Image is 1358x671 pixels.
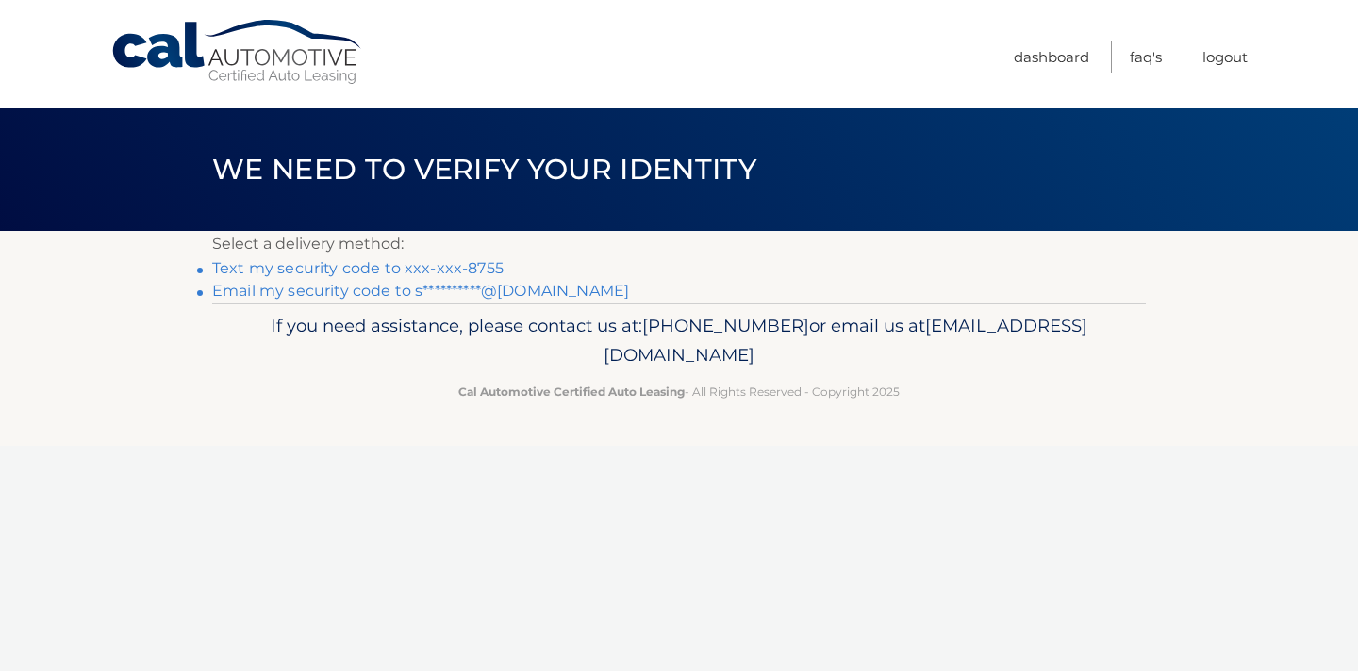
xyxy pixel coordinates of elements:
span: [PHONE_NUMBER] [642,315,809,336]
a: Email my security code to s**********@[DOMAIN_NAME] [212,282,629,300]
p: Select a delivery method: [212,231,1146,257]
a: Text my security code to xxx-xxx-8755 [212,259,504,277]
p: If you need assistance, please contact us at: or email us at [224,311,1134,371]
a: Cal Automotive [110,19,365,86]
a: Logout [1202,41,1248,73]
a: FAQ's [1130,41,1162,73]
strong: Cal Automotive Certified Auto Leasing [458,385,685,399]
p: - All Rights Reserved - Copyright 2025 [224,382,1134,401]
a: Dashboard [1014,41,1089,73]
span: We need to verify your identity [212,152,756,187]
